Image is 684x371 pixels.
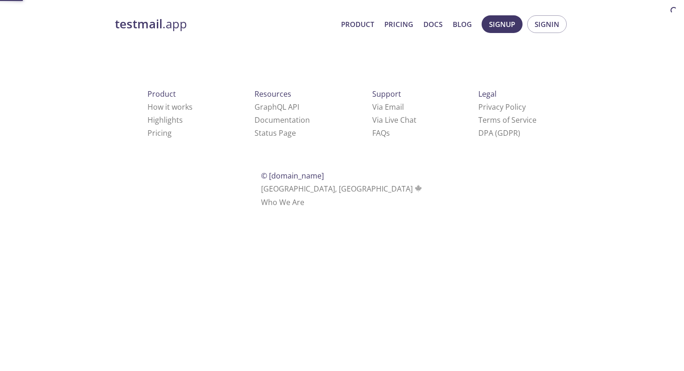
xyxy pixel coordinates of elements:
a: Product [341,18,374,30]
span: Signin [535,18,559,30]
a: Pricing [148,128,172,138]
span: s [386,128,390,138]
button: Signup [482,15,523,33]
a: Docs [423,18,443,30]
span: [GEOGRAPHIC_DATA], [GEOGRAPHIC_DATA] [261,184,423,194]
span: Support [372,89,401,99]
a: Who We Are [261,197,304,207]
span: Signup [489,18,515,30]
a: FAQ [372,128,390,138]
a: DPA (GDPR) [478,128,520,138]
a: Privacy Policy [478,102,526,112]
a: Terms of Service [478,115,536,125]
strong: testmail [115,16,162,32]
a: How it works [148,102,193,112]
span: © [DOMAIN_NAME] [261,171,324,181]
a: Blog [453,18,472,30]
a: Via Email [372,102,404,112]
a: GraphQL API [255,102,299,112]
a: Pricing [384,18,413,30]
a: testmail.app [115,16,334,32]
a: Documentation [255,115,310,125]
a: Via Live Chat [372,115,416,125]
a: Highlights [148,115,183,125]
a: Status Page [255,128,296,138]
span: Resources [255,89,291,99]
span: Legal [478,89,496,99]
button: Signin [527,15,567,33]
span: Product [148,89,176,99]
